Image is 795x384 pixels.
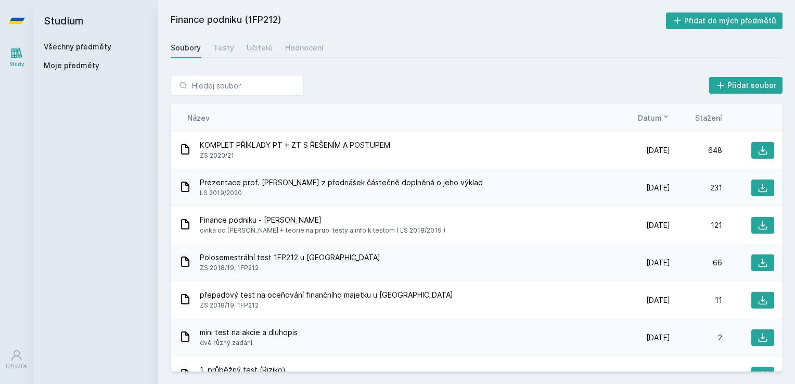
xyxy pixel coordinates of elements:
[200,140,390,150] span: KOMPLET PŘÍKLADY PT + ZT S ŘEŠENÍM A POSTUPEM
[187,112,210,123] button: Název
[200,300,453,311] span: ZS 2018/19, 1FP212
[200,188,483,198] span: LS 2019/2020
[646,370,670,380] span: [DATE]
[670,332,722,343] div: 2
[200,290,453,300] span: přepadový test na oceňování finančního majetku u [GEOGRAPHIC_DATA]
[670,258,722,268] div: 66
[670,295,722,305] div: 11
[200,263,380,273] span: ZS 2018/19, 1FP212
[670,145,722,156] div: 648
[2,42,31,73] a: Study
[285,43,324,53] div: Hodnocení
[646,183,670,193] span: [DATE]
[44,60,99,71] span: Moje předměty
[646,258,670,268] span: [DATE]
[646,332,670,343] span: [DATE]
[171,12,666,29] h2: Finance podniku (1FP212)
[709,77,783,94] button: Přidat soubor
[213,37,234,58] a: Testy
[670,183,722,193] div: 231
[666,12,783,29] button: Přidat do mých předmětů
[638,112,662,123] span: Datum
[171,43,201,53] div: Soubory
[247,43,273,53] div: Učitelé
[2,344,31,376] a: Uživatel
[44,42,111,51] a: Všechny předměty
[638,112,670,123] button: Datum
[213,43,234,53] div: Testy
[200,177,483,188] span: Prezentace prof. [PERSON_NAME] z přednášek částečně doplněná o jeho výklad
[200,365,286,375] span: 1. průběžný test (Riziko)
[646,295,670,305] span: [DATE]
[6,363,28,370] div: Uživatel
[695,112,722,123] button: Stažení
[247,37,273,58] a: Učitelé
[646,220,670,231] span: [DATE]
[200,327,298,338] span: mini test na akcie a dluhopis
[670,370,722,380] div: 19
[200,338,298,348] span: dvě různý zadání
[646,145,670,156] span: [DATE]
[200,252,380,263] span: Polosemestrální test 1FP212 u [GEOGRAPHIC_DATA]
[200,150,390,161] span: ZS 2020/21
[9,60,24,68] div: Study
[200,215,445,225] span: Finance podniku - [PERSON_NAME]
[285,37,324,58] a: Hodnocení
[171,37,201,58] a: Soubory
[670,220,722,231] div: 121
[171,75,304,96] input: Hledej soubor
[200,225,445,236] span: cvika od [PERSON_NAME] + teorie na prub. testy a info k testom ( LS 2018/2019 )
